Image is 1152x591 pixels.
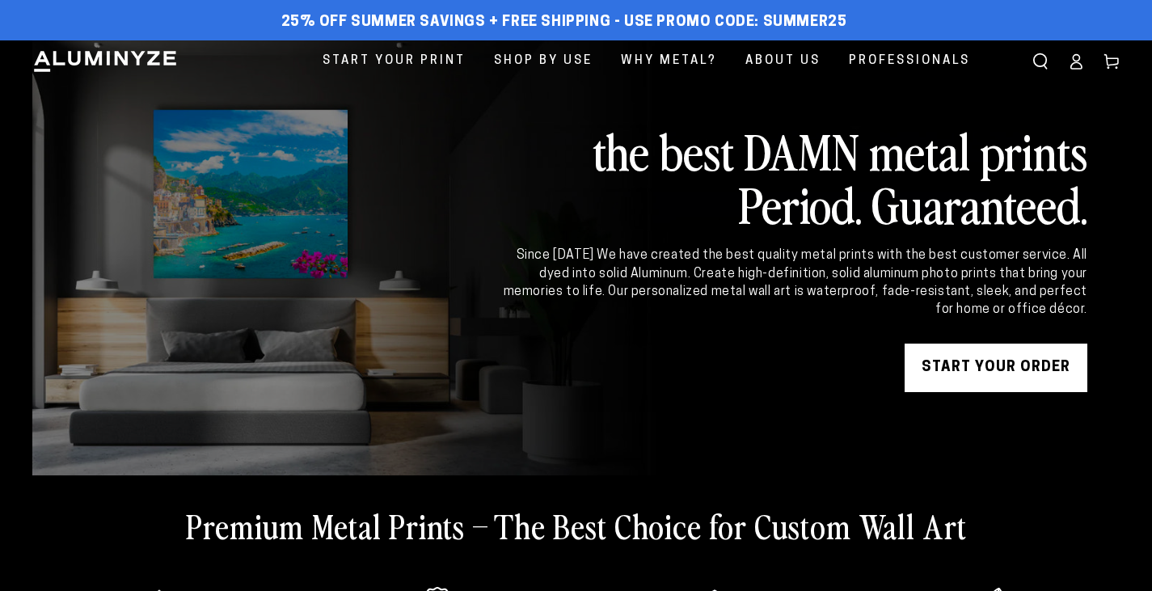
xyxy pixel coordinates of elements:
[482,40,605,82] a: Shop By Use
[609,40,729,82] a: Why Metal?
[1023,44,1058,79] summary: Search our site
[621,50,717,72] span: Why Metal?
[905,344,1087,392] a: START YOUR Order
[849,50,970,72] span: Professionals
[500,124,1087,230] h2: the best DAMN metal prints Period. Guaranteed.
[494,50,593,72] span: Shop By Use
[310,40,478,82] a: Start Your Print
[733,40,833,82] a: About Us
[323,50,466,72] span: Start Your Print
[281,14,847,32] span: 25% off Summer Savings + Free Shipping - Use Promo Code: SUMMER25
[745,50,821,72] span: About Us
[186,504,967,547] h2: Premium Metal Prints – The Best Choice for Custom Wall Art
[32,49,178,74] img: Aluminyze
[500,247,1087,319] div: Since [DATE] We have created the best quality metal prints with the best customer service. All dy...
[837,40,982,82] a: Professionals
